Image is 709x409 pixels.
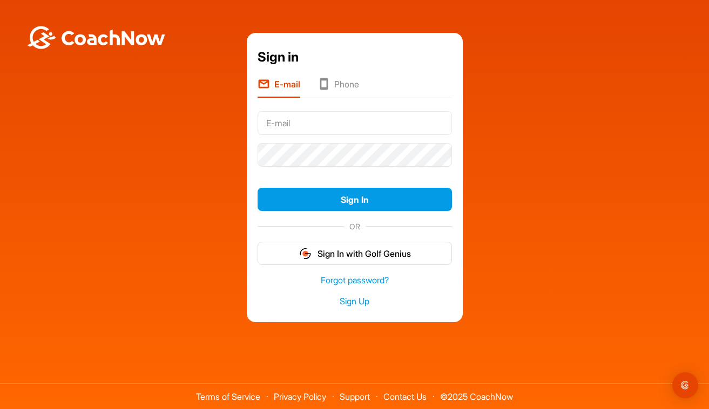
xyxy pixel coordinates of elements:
[318,78,359,98] li: Phone
[258,242,452,265] button: Sign In with Golf Genius
[340,391,370,402] a: Support
[258,111,452,135] input: E-mail
[258,78,300,98] li: E-mail
[196,391,260,402] a: Terms of Service
[258,274,452,287] a: Forgot password?
[435,384,518,401] span: © 2025 CoachNow
[26,26,166,49] img: BwLJSsUCoWCh5upNqxVrqldRgqLPVwmV24tXu5FoVAoFEpwwqQ3VIfuoInZCoVCoTD4vwADAC3ZFMkVEQFDAAAAAElFTkSuQmCC
[344,221,366,232] span: OR
[299,247,312,260] img: gg_logo
[258,295,452,308] a: Sign Up
[258,47,452,67] div: Sign in
[383,391,427,402] a: Contact Us
[274,391,326,402] a: Privacy Policy
[672,372,698,398] div: Open Intercom Messenger
[258,188,452,211] button: Sign In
